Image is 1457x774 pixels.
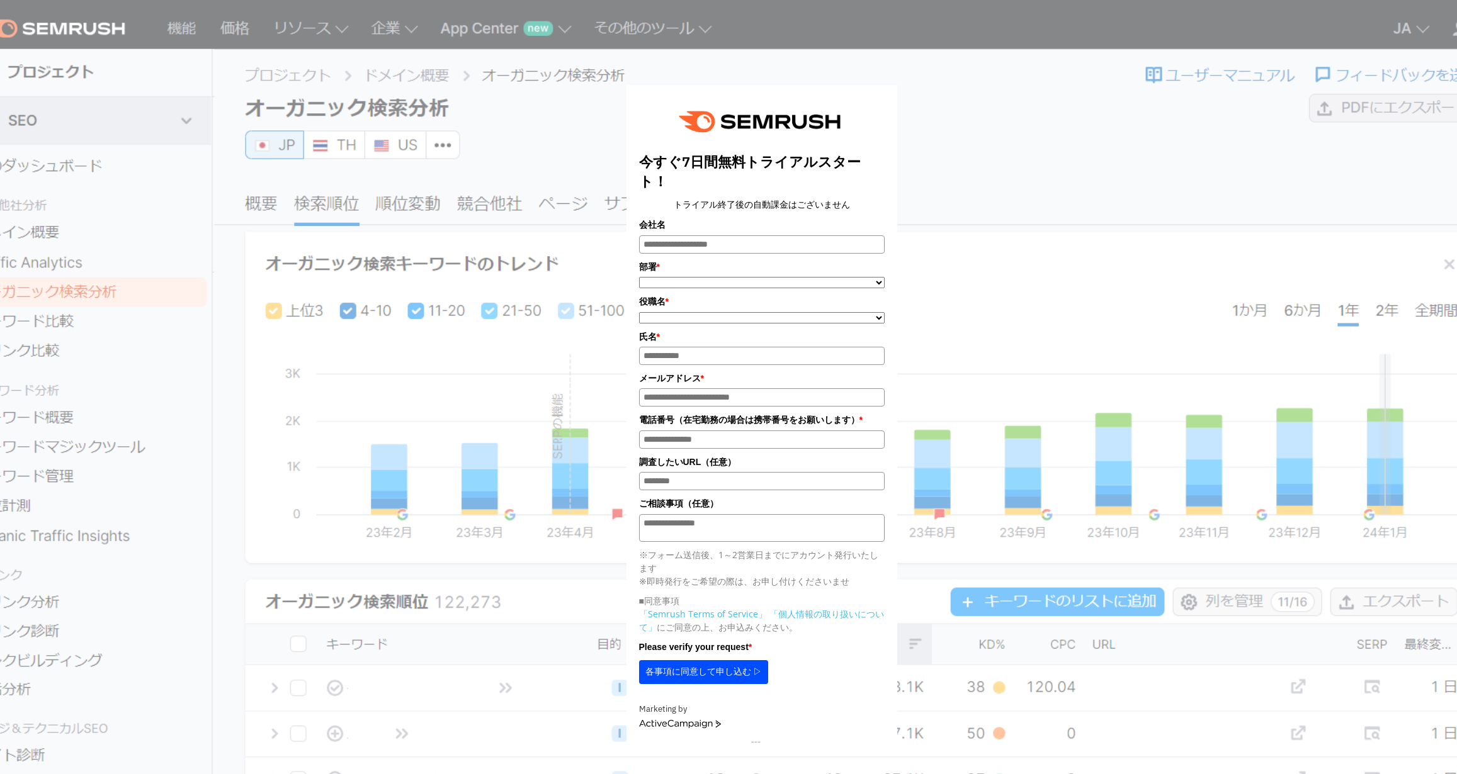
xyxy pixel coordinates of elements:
[639,413,885,427] label: 電話番号（在宅勤務の場合は携帯番号をお願いします）
[639,608,767,620] a: 「Semrush Terms of Service」
[639,218,885,232] label: 会社名
[639,198,885,211] center: トライアル終了後の自動課金はございません
[639,152,885,191] title: 今すぐ7日間無料トライアルスタート！
[639,594,885,607] p: ■同意事項
[639,703,885,716] div: Marketing by
[639,371,885,385] label: メールアドレス
[639,660,769,684] button: 各事項に同意して申し込む ▷
[639,294,885,308] label: 役職名
[639,607,885,634] p: にご同意の上、お申込みください。
[639,608,884,633] a: 「個人情報の取り扱いについて」
[639,548,885,588] p: ※フォーム送信後、1～2営業日までにアカウント発行いたします ※即時発行をご希望の際は、お申し付けくださいませ
[670,98,854,146] img: e6a379fe-ca9f-484e-8561-e79cf3a04b3f.png
[639,496,885,510] label: ご相談事項（任意）
[639,330,885,344] label: 氏名
[639,640,885,654] label: Please verify your request
[639,260,885,274] label: 部署
[639,455,885,469] label: 調査したいURL（任意）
